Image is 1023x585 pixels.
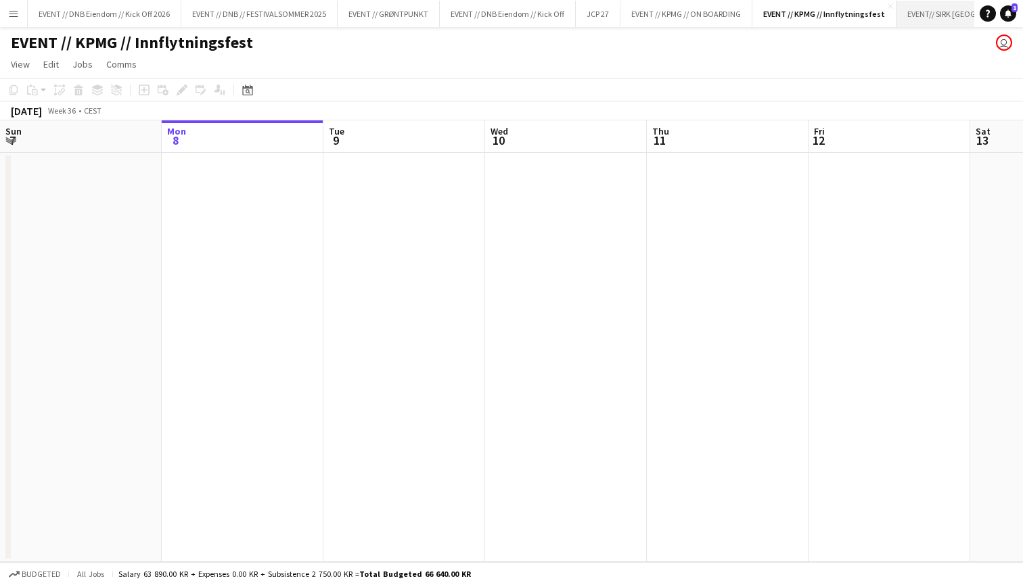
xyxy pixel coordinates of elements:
[814,125,825,137] span: Fri
[5,55,35,73] a: View
[28,1,181,27] button: EVENT // DNB Eiendom // Kick Off 2026
[491,125,508,137] span: Wed
[11,32,253,53] h1: EVENT // KPMG // Innflytningsfest
[11,104,42,118] div: [DATE]
[1011,3,1018,12] span: 1
[329,125,344,137] span: Tue
[652,125,669,137] span: Thu
[67,55,98,73] a: Jobs
[1000,5,1016,22] a: 1
[118,569,471,579] div: Salary 63 890.00 KR + Expenses 0.00 KR + Subsistence 2 750.00 KR =
[74,569,107,579] span: All jobs
[338,1,440,27] button: EVENT // GRØNTPUNKT
[7,567,63,582] button: Budgeted
[650,133,669,148] span: 11
[359,569,471,579] span: Total Budgeted 66 640.00 KR
[976,125,991,137] span: Sat
[106,58,137,70] span: Comms
[974,133,991,148] span: 13
[181,1,338,27] button: EVENT // DNB // FESTIVALSOMMER 2025
[996,34,1012,51] app-user-avatar: Daniel Andersen
[3,133,22,148] span: 7
[72,58,93,70] span: Jobs
[43,58,59,70] span: Edit
[11,58,30,70] span: View
[440,1,576,27] button: EVENT // DNB Eiendom // Kick Off
[165,133,186,148] span: 8
[576,1,620,27] button: JCP 27
[488,133,508,148] span: 10
[38,55,64,73] a: Edit
[45,106,78,116] span: Week 36
[5,125,22,137] span: Sun
[327,133,344,148] span: 9
[167,125,186,137] span: Mon
[752,1,896,27] button: EVENT // KPMG // Innflytningsfest
[22,569,61,579] span: Budgeted
[101,55,142,73] a: Comms
[620,1,752,27] button: EVENT // KPMG // ON BOARDING
[812,133,825,148] span: 12
[84,106,101,116] div: CEST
